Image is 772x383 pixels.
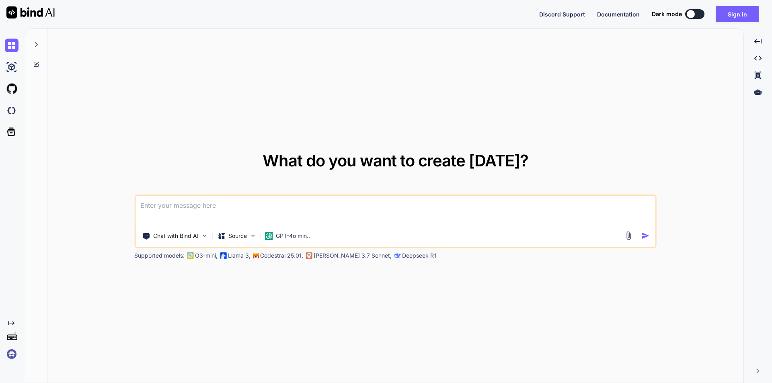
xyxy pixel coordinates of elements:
[402,252,436,260] p: Deepseek R1
[394,252,400,259] img: claude
[195,252,218,260] p: O3-mini,
[306,252,312,259] img: claude
[220,252,226,259] img: Llama2
[276,232,310,240] p: GPT-4o min..
[5,104,18,117] img: darkCloudIdeIcon
[201,232,208,239] img: Pick Tools
[265,232,273,240] img: GPT-4o mini
[263,151,528,170] span: What do you want to create [DATE]?
[5,347,18,361] img: signin
[597,10,640,18] button: Documentation
[5,60,18,74] img: ai-studio
[597,11,640,18] span: Documentation
[314,252,392,260] p: [PERSON_NAME] 3.7 Sonnet,
[5,82,18,96] img: githubLight
[187,252,193,259] img: GPT-4
[134,252,185,260] p: Supported models:
[641,231,650,240] img: icon
[6,6,55,18] img: Bind AI
[539,11,585,18] span: Discord Support
[624,231,633,240] img: attachment
[716,6,759,22] button: Sign in
[228,252,250,260] p: Llama 3,
[228,232,247,240] p: Source
[260,252,303,260] p: Codestral 25.01,
[153,232,199,240] p: Chat with Bind AI
[249,232,256,239] img: Pick Models
[5,39,18,52] img: chat
[253,253,259,258] img: Mistral-AI
[652,10,682,18] span: Dark mode
[539,10,585,18] button: Discord Support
